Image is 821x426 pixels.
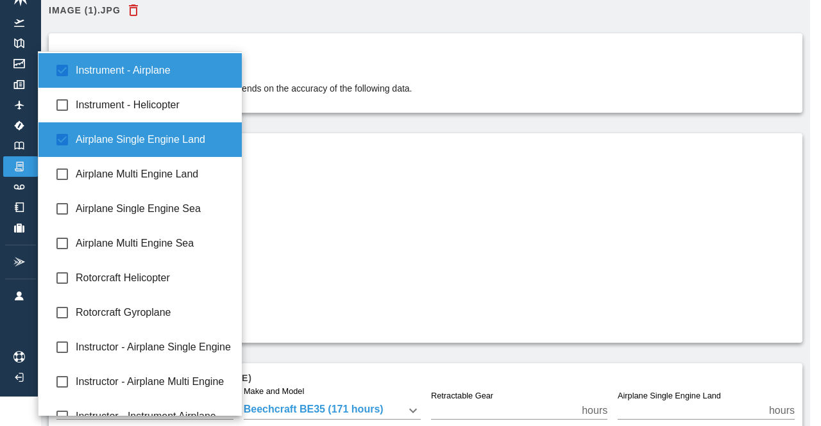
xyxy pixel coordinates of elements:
span: Airplane Single Engine Sea [76,201,232,217]
span: Instructor - Airplane Multi Engine [76,374,232,389]
span: Rotorcraft Gyroplane [76,305,232,320]
span: Airplane Multi Engine Sea [76,236,232,251]
span: Airplane Multi Engine Land [76,167,232,182]
span: Instructor - Airplane Single Engine [76,340,232,355]
span: Rotorcraft Helicopter [76,270,232,286]
span: Airplane Single Engine Land [76,132,232,147]
span: Instructor - Instrument Airplane [76,409,232,424]
span: Instrument - Airplane [76,63,232,78]
span: Instrument - Helicopter [76,97,232,113]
